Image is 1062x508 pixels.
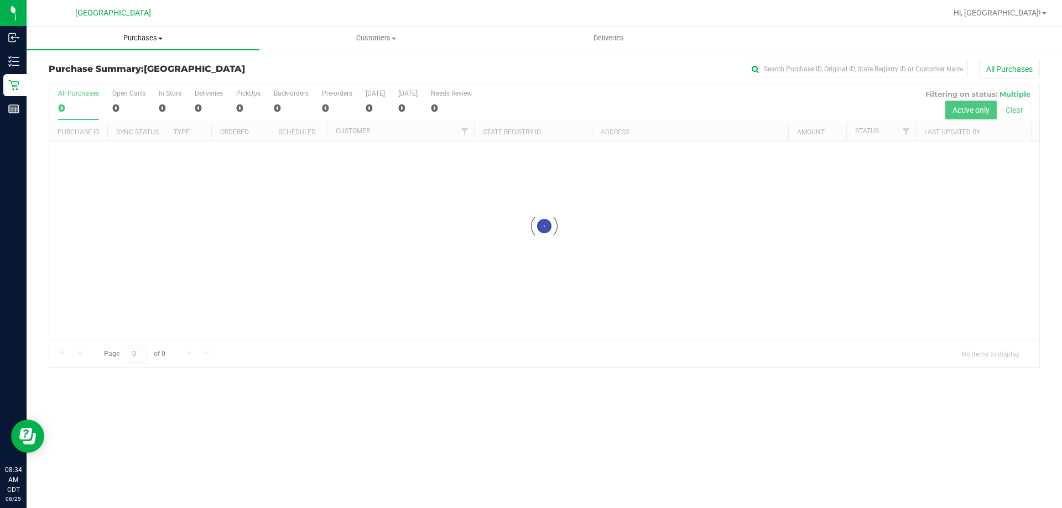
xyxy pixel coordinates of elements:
[747,61,968,77] input: Search Purchase ID, Original ID, State Registry ID or Customer Name...
[260,33,492,43] span: Customers
[492,27,725,50] a: Deliveries
[49,64,379,74] h3: Purchase Summary:
[954,8,1041,17] span: Hi, [GEOGRAPHIC_DATA]!
[11,420,44,453] iframe: Resource center
[144,64,245,74] span: [GEOGRAPHIC_DATA]
[579,33,639,43] span: Deliveries
[75,8,151,18] span: [GEOGRAPHIC_DATA]
[8,32,19,43] inline-svg: Inbound
[259,27,492,50] a: Customers
[8,103,19,114] inline-svg: Reports
[5,495,22,503] p: 08/25
[8,56,19,67] inline-svg: Inventory
[8,80,19,91] inline-svg: Retail
[27,27,259,50] a: Purchases
[979,60,1040,78] button: All Purchases
[27,33,259,43] span: Purchases
[5,465,22,495] p: 08:34 AM CDT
